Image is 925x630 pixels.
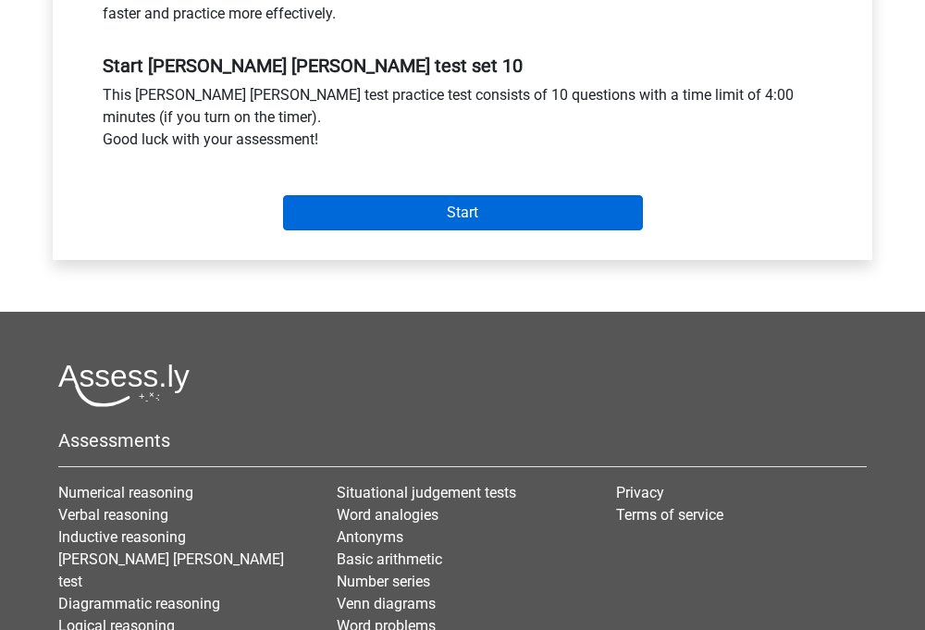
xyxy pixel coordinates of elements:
[58,364,190,407] img: Assessly logo
[337,595,436,612] a: Venn diagrams
[283,195,643,230] input: Start
[616,484,664,501] a: Privacy
[58,484,193,501] a: Numerical reasoning
[58,528,186,546] a: Inductive reasoning
[337,506,438,524] a: Word analogies
[58,550,284,590] a: [PERSON_NAME] [PERSON_NAME] test
[58,595,220,612] a: Diagrammatic reasoning
[616,506,723,524] a: Terms of service
[337,484,516,501] a: Situational judgement tests
[103,55,822,77] h5: Start [PERSON_NAME] [PERSON_NAME] test set 10
[337,528,403,546] a: Antonyms
[89,84,836,158] div: This [PERSON_NAME] [PERSON_NAME] test practice test consists of 10 questions with a time limit of...
[58,429,867,451] h5: Assessments
[337,573,430,590] a: Number series
[337,550,442,568] a: Basic arithmetic
[58,506,168,524] a: Verbal reasoning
